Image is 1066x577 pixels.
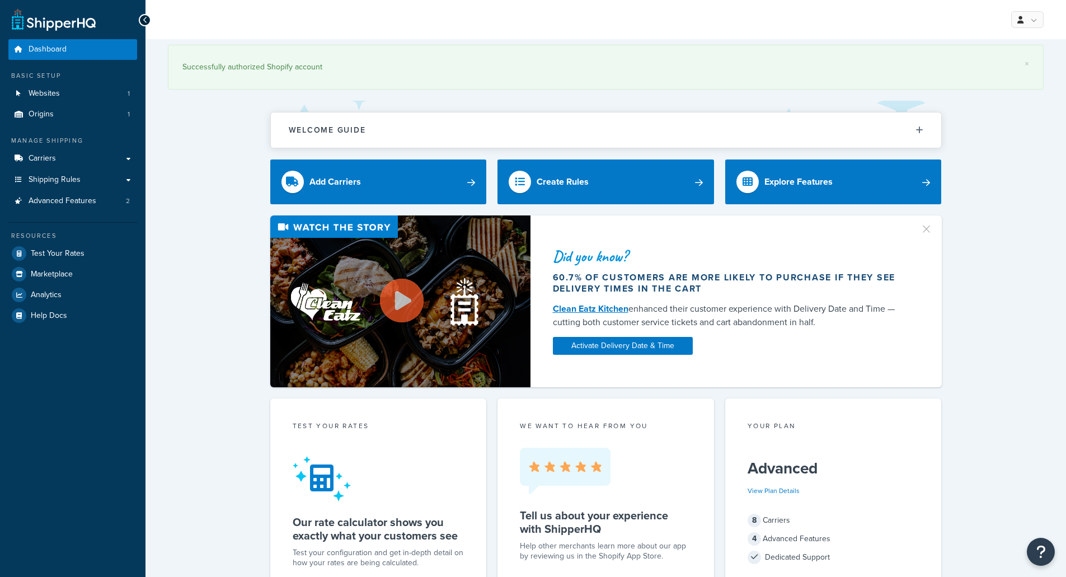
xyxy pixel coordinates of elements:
[553,248,907,264] div: Did you know?
[520,509,692,536] h5: Tell us about your experience with ShipperHQ
[8,243,137,264] a: Test Your Rates
[293,515,464,542] h5: Our rate calculator shows you exactly what your customers see
[497,160,714,204] a: Create Rules
[537,174,589,190] div: Create Rules
[553,302,907,329] div: enhanced their customer experience with Delivery Date and Time — cutting both customer service ti...
[29,196,96,206] span: Advanced Features
[8,39,137,60] a: Dashboard
[31,311,67,321] span: Help Docs
[553,272,907,294] div: 60.7% of customers are more likely to purchase if they see delivery times in the cart
[748,459,919,477] h5: Advanced
[8,83,137,104] li: Websites
[182,59,1029,75] div: Successfully authorized Shopify account
[8,191,137,212] a: Advanced Features2
[271,112,941,148] button: Welcome Guide
[520,421,692,431] p: we want to hear from you
[31,270,73,279] span: Marketplace
[748,421,919,434] div: Your Plan
[289,126,366,134] h2: Welcome Guide
[725,160,942,204] a: Explore Features
[553,302,628,315] a: Clean Eatz Kitchen
[748,550,919,565] div: Dedicated Support
[1027,538,1055,566] button: Open Resource Center
[748,532,761,546] span: 4
[748,513,919,528] div: Carriers
[8,231,137,241] div: Resources
[31,249,84,259] span: Test Your Rates
[8,104,137,125] li: Origins
[126,196,130,206] span: 2
[293,548,464,568] div: Test your configuration and get in-depth detail on how your rates are being calculated.
[764,174,833,190] div: Explore Features
[520,541,692,561] p: Help other merchants learn more about our app by reviewing us in the Shopify App Store.
[29,110,54,119] span: Origins
[8,104,137,125] a: Origins1
[270,160,487,204] a: Add Carriers
[8,83,137,104] a: Websites1
[8,71,137,81] div: Basic Setup
[8,148,137,169] a: Carriers
[748,531,919,547] div: Advanced Features
[8,136,137,146] div: Manage Shipping
[29,154,56,163] span: Carriers
[128,89,130,98] span: 1
[270,215,530,387] img: Video thumbnail
[29,175,81,185] span: Shipping Rules
[31,290,62,300] span: Analytics
[1025,59,1029,68] a: ×
[748,514,761,527] span: 8
[309,174,361,190] div: Add Carriers
[293,421,464,434] div: Test your rates
[8,191,137,212] li: Advanced Features
[8,306,137,326] a: Help Docs
[128,110,130,119] span: 1
[29,45,67,54] span: Dashboard
[29,89,60,98] span: Websites
[8,285,137,305] a: Analytics
[748,486,800,496] a: View Plan Details
[8,170,137,190] a: Shipping Rules
[553,337,693,355] a: Activate Delivery Date & Time
[8,264,137,284] a: Marketplace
